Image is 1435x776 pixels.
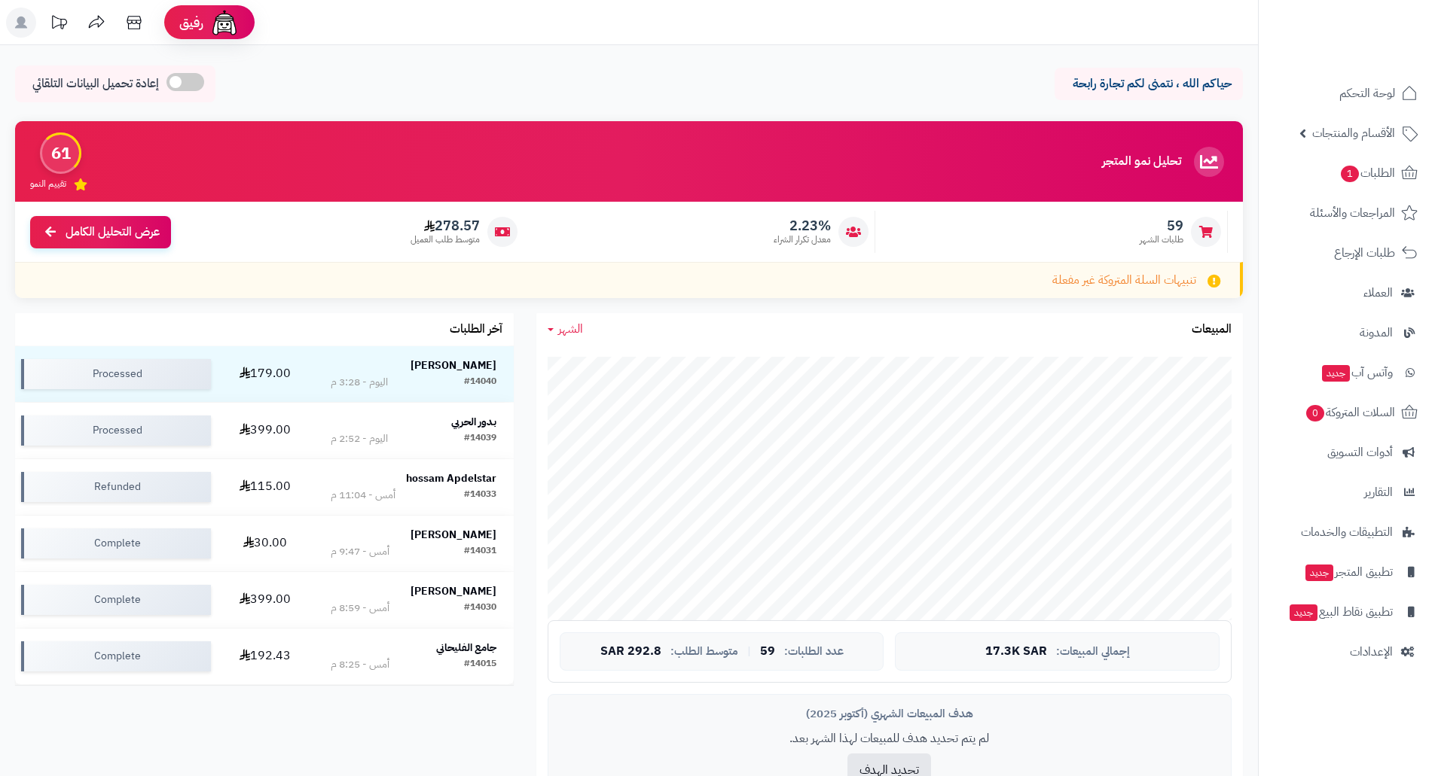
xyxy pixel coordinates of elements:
p: لم يتم تحديد هدف للمبيعات لهذا الشهر بعد. [560,730,1220,747]
span: التطبيقات والخدمات [1301,522,1393,543]
a: طلبات الإرجاع [1268,235,1426,271]
a: المدونة [1268,315,1426,351]
td: 115.00 [217,459,313,515]
span: رفيق [179,14,203,32]
a: العملاء [1268,275,1426,311]
div: Processed [21,359,211,389]
h3: آخر الطلبات [450,323,502,336]
div: #14039 [464,431,496,446]
strong: [PERSON_NAME] [411,358,496,373]
span: أدوات التسويق [1327,442,1393,463]
span: السلات المتروكة [1305,402,1395,423]
span: متوسط طلب العميل [411,233,480,246]
span: عرض التحليل الكامل [66,224,160,241]
span: التقارير [1364,482,1393,503]
a: الطلبات1 [1268,155,1426,191]
td: 399.00 [217,572,313,628]
div: #14030 [464,601,496,616]
img: ai-face.png [209,8,240,38]
strong: [PERSON_NAME] [411,583,496,599]
span: إعادة تحميل البيانات التلقائي [32,75,159,93]
span: تنبيهات السلة المتروكة غير مفعلة [1052,272,1196,289]
span: تقييم النمو [30,178,66,190]
div: #14015 [464,657,496,672]
td: 30.00 [217,516,313,571]
span: متوسط الطلب: [670,645,738,658]
td: 192.43 [217,628,313,684]
strong: جامع الفليحاني [436,640,496,656]
a: السلات المتروكة0 [1268,394,1426,431]
td: 399.00 [217,403,313,458]
span: الإعدادات [1350,641,1393,662]
span: تطبيق نقاط البيع [1288,601,1393,622]
p: حياكم الله ، نتمنى لكم تجارة رابحة [1066,75,1232,93]
span: | [747,646,751,657]
div: #14031 [464,544,496,559]
span: الأقسام والمنتجات [1312,123,1395,144]
a: الإعدادات [1268,634,1426,670]
span: جديد [1322,365,1350,382]
div: Processed [21,415,211,446]
a: تطبيق نقاط البيعجديد [1268,594,1426,630]
strong: بدور الحربي [451,414,496,430]
div: أمس - 8:25 م [331,657,389,672]
span: 2.23% [774,218,831,234]
span: 59 [1140,218,1183,234]
span: طلبات الإرجاع [1334,242,1395,263]
div: Refunded [21,472,211,502]
div: أمس - 11:04 م [331,488,395,503]
a: التقارير [1268,474,1426,510]
a: أدوات التسويق [1268,434,1426,470]
a: تطبيق المتجرجديد [1268,554,1426,590]
span: جديد [1290,604,1317,621]
a: لوحة التحكم [1268,75,1426,111]
span: العملاء [1363,282,1393,303]
span: لوحة التحكم [1339,83,1395,104]
div: Complete [21,641,211,671]
div: أمس - 9:47 م [331,544,389,559]
strong: [PERSON_NAME] [411,527,496,543]
span: الشهر [558,320,583,338]
a: التطبيقات والخدمات [1268,514,1426,550]
div: اليوم - 3:28 م [331,375,388,390]
span: الطلبات [1339,163,1395,184]
span: تطبيق المتجر [1304,561,1393,583]
div: Complete [21,585,211,615]
span: 0 [1306,405,1324,421]
a: عرض التحليل الكامل [30,216,171,248]
span: 59 [760,645,775,659]
span: طلبات الشهر [1140,233,1183,246]
h3: المبيعات [1192,323,1232,336]
div: اليوم - 2:52 م [331,431,388,446]
span: 1 [1341,166,1359,182]
span: وآتس آب [1321,362,1393,383]
span: 17.3K SAR [985,645,1047,659]
span: المدونة [1360,322,1393,343]
img: logo-2.png [1333,38,1421,69]
span: 278.57 [411,218,480,234]
a: المراجعات والأسئلة [1268,195,1426,231]
td: 179.00 [217,346,313,402]
span: إجمالي المبيعات: [1056,645,1130,658]
span: معدل تكرار الشراء [774,233,831,246]
a: تحديثات المنصة [40,8,78,41]
span: المراجعات والأسئلة [1310,202,1395,224]
strong: hossam Apdelstar [406,470,496,486]
div: هدف المبيعات الشهري (أكتوبر 2025) [560,706,1220,722]
span: 292.8 SAR [600,645,661,659]
a: وآتس آبجديد [1268,355,1426,391]
h3: تحليل نمو المتجر [1102,155,1181,169]
div: أمس - 8:59 م [331,601,389,616]
span: عدد الطلبات: [784,645,844,658]
div: Complete [21,528,211,558]
div: #14040 [464,375,496,390]
a: الشهر [548,321,583,338]
span: جديد [1305,565,1333,581]
div: #14033 [464,488,496,503]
